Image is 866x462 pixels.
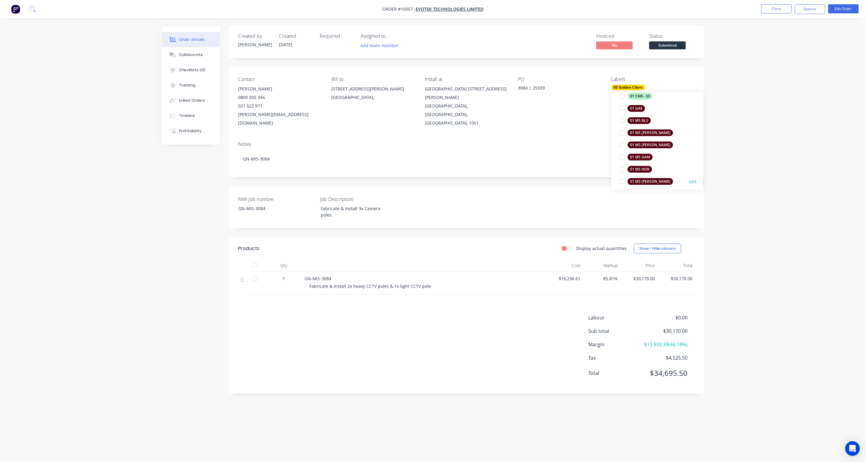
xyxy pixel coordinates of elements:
[238,76,322,82] div: Contact
[425,76,508,82] div: Install at
[761,4,792,13] button: Close
[588,314,642,321] span: Labour
[179,113,195,118] div: Timeline
[425,102,508,127] div: [GEOGRAPHIC_DATA], [GEOGRAPHIC_DATA], [GEOGRAPHIC_DATA], 1061
[642,314,688,321] span: $0.00
[546,259,583,272] div: Cost
[416,6,484,12] a: Evotek Technologies Limited
[162,62,220,78] button: Checklists 0/0
[331,85,415,104] div: [STREET_ADDRESS][PERSON_NAME][GEOGRAPHIC_DATA],
[618,92,655,101] button: 01 CHR - SS
[618,177,676,186] button: 01 MS [PERSON_NAME]
[642,354,688,361] span: $4,525.50
[179,98,205,103] div: Linked Orders
[628,178,673,185] div: 01 MS [PERSON_NAME]
[279,42,292,48] span: [DATE]
[596,33,642,39] div: Invoiced
[238,85,322,93] div: [PERSON_NAME]
[162,47,220,62] button: Collaborate
[361,41,402,50] button: Add team member
[162,78,220,93] button: Tracking
[642,327,688,335] span: $30,170.00
[283,275,285,282] span: 1
[618,129,676,137] button: 01 MS [PERSON_NAME]
[238,141,695,147] div: Notes
[618,116,653,125] button: 01 MS BLS
[382,6,416,12] span: Order #10057 -
[309,283,431,289] span: Fabricate & Install 2x heavy CCTV poles & 1x light CCTV pole
[320,196,396,203] label: Job Description
[618,104,648,113] button: 01 GAE
[649,41,686,49] span: Submitted
[331,85,415,93] div: [STREET_ADDRESS][PERSON_NAME]
[162,108,220,123] button: Timeline
[266,259,302,272] div: Qty
[596,41,633,49] span: No
[576,245,627,252] label: Display actual quantities
[588,341,642,348] span: Margin
[357,41,402,50] button: Add team member
[611,85,645,90] div: 00 Golden Client
[279,33,312,39] div: Created
[649,41,686,51] button: Submitted
[588,354,642,361] span: Tax
[238,196,314,203] label: NMI Job number
[628,105,645,112] div: 01 GAE
[238,93,322,102] div: 0800 005 346
[331,76,415,82] div: Bill to
[628,142,673,148] div: 01 MS [PERSON_NAME]
[179,83,196,88] div: Tracking
[238,110,322,127] div: [PERSON_NAME][EMAIL_ADDRESS][DOMAIN_NAME]
[586,275,618,282] span: 85.81%
[618,141,676,149] button: 01 MS [PERSON_NAME]
[11,5,20,14] img: Factory
[305,276,331,281] span: GN-MIS-3084
[425,85,508,102] div: [GEOGRAPHIC_DATA] [STREET_ADDRESS][PERSON_NAME]
[162,123,220,139] button: Profitability
[828,4,859,13] button: Edit Order
[320,33,353,39] div: Required
[179,67,206,73] div: Checklists 0/0
[623,275,655,282] span: $30,170.00
[425,85,508,127] div: [GEOGRAPHIC_DATA] [STREET_ADDRESS][PERSON_NAME][GEOGRAPHIC_DATA], [GEOGRAPHIC_DATA], [GEOGRAPHIC_...
[660,275,693,282] span: $30,170.00
[618,153,655,161] button: 01 MS GAM
[238,245,259,252] div: Products
[634,244,681,253] button: Show / Hide columns
[238,33,272,39] div: Created by
[548,275,581,282] span: $16,236.61
[361,33,421,39] div: Assigned to
[179,52,203,58] div: Collaborate
[649,33,695,39] div: Status
[234,204,310,213] div: GN-MIS-3084
[628,166,652,173] div: 01 MS HDR
[162,93,220,108] button: Linked Orders
[628,129,673,136] div: 01 MS [PERSON_NAME]
[331,93,415,102] div: [GEOGRAPHIC_DATA],
[179,128,202,134] div: Profitability
[618,165,655,174] button: 01 MS HDR
[628,93,653,100] div: 01 CHR - SS
[583,259,621,272] div: Markup
[628,117,651,124] div: 01 MS BLS
[642,368,688,379] span: $34,695.50
[588,327,642,335] span: Sub total
[658,259,695,272] div: Total
[611,76,695,82] div: Labels
[518,76,601,82] div: PO
[642,341,688,348] span: $13,933.39 ( 46.18 %)
[238,41,272,48] div: [PERSON_NAME]
[628,154,653,160] div: 01 MS GAM
[238,102,322,110] div: 021 522 971
[620,259,658,272] div: Price
[238,150,695,168] div: GN-MIS-3084
[316,204,392,219] div: Fabricate & Install 3x Camera poles
[689,178,697,185] button: edit
[238,85,322,127] div: [PERSON_NAME]0800 005 346021 522 971[PERSON_NAME][EMAIL_ADDRESS][DOMAIN_NAME]
[845,441,860,456] div: Open Intercom Messenger
[162,32,220,47] button: Order details
[588,369,642,377] span: Total
[518,85,594,93] div: 3084 | 29339
[795,4,825,14] button: Options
